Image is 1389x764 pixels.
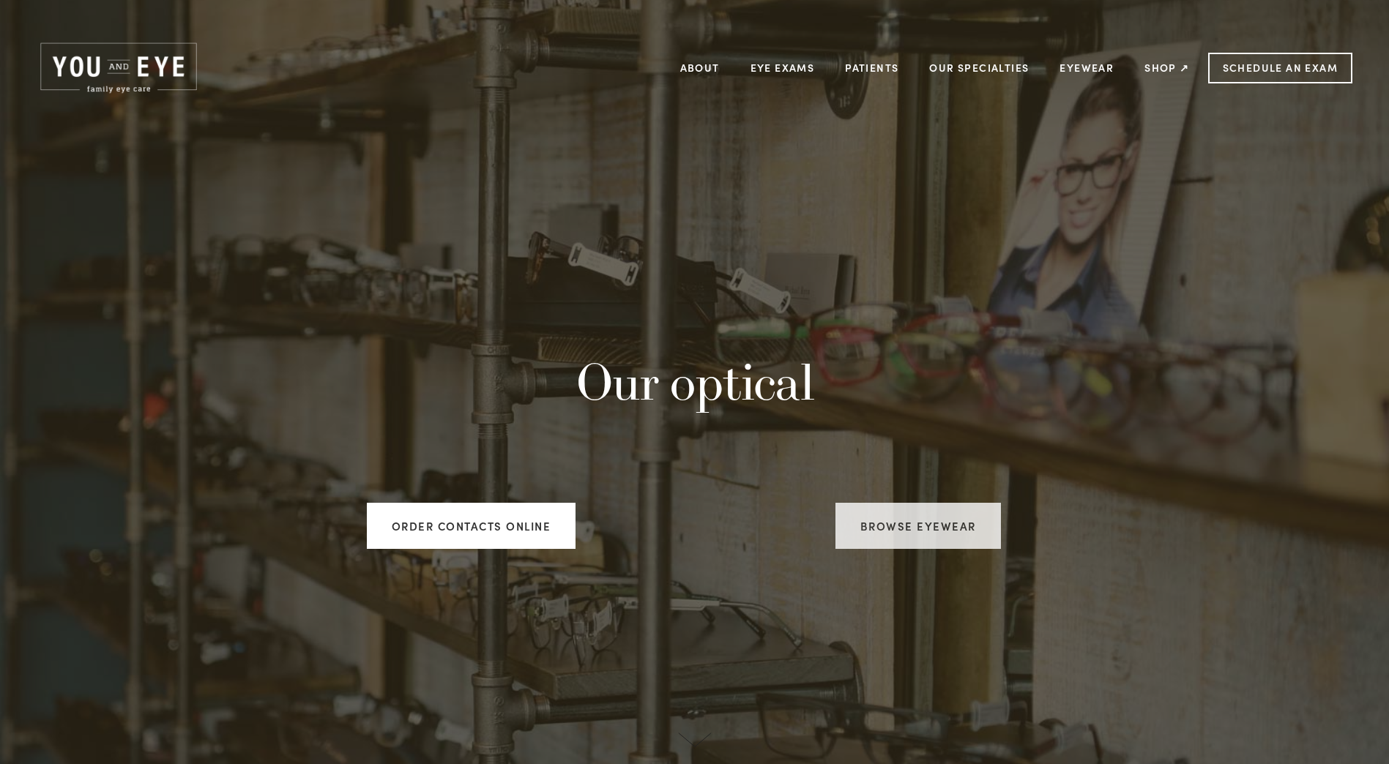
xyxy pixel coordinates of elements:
[929,61,1029,75] a: Our Specialties
[1060,56,1114,79] a: Eyewear
[367,503,576,549] a: Order Contacts Online
[1144,56,1189,79] a: Shop ↗
[1208,53,1352,83] a: Schedule an Exam
[680,56,720,79] a: About
[294,352,1095,411] h1: Our optical
[845,56,898,79] a: Patients
[37,40,201,96] img: Rochester, MN | You and Eye | Family Eye Care
[751,56,815,79] a: Eye Exams
[835,503,1001,549] a: Browse Eyewear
